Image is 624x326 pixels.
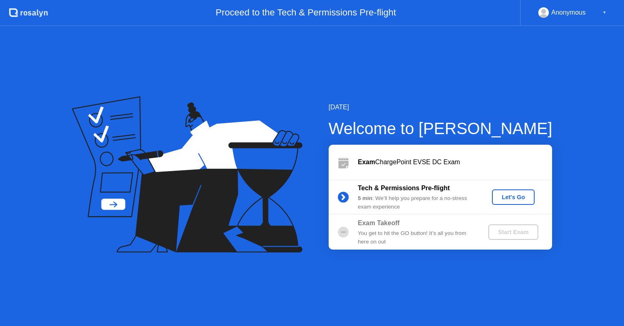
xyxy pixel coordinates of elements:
[358,185,450,191] b: Tech & Permissions Pre-flight
[358,194,475,211] div: : We’ll help you prepare for a no-stress exam experience
[488,224,538,240] button: Start Exam
[492,189,535,205] button: Let's Go
[358,195,373,201] b: 5 min
[495,194,531,200] div: Let's Go
[551,7,586,18] div: Anonymous
[329,116,552,141] div: Welcome to [PERSON_NAME]
[358,220,400,226] b: Exam Takeoff
[358,157,552,167] div: ChargePoint EVSE DC Exam
[329,102,552,112] div: [DATE]
[358,159,375,165] b: Exam
[602,7,607,18] div: ▼
[492,229,535,235] div: Start Exam
[358,229,475,246] div: You get to hit the GO button! It’s all you from here on out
